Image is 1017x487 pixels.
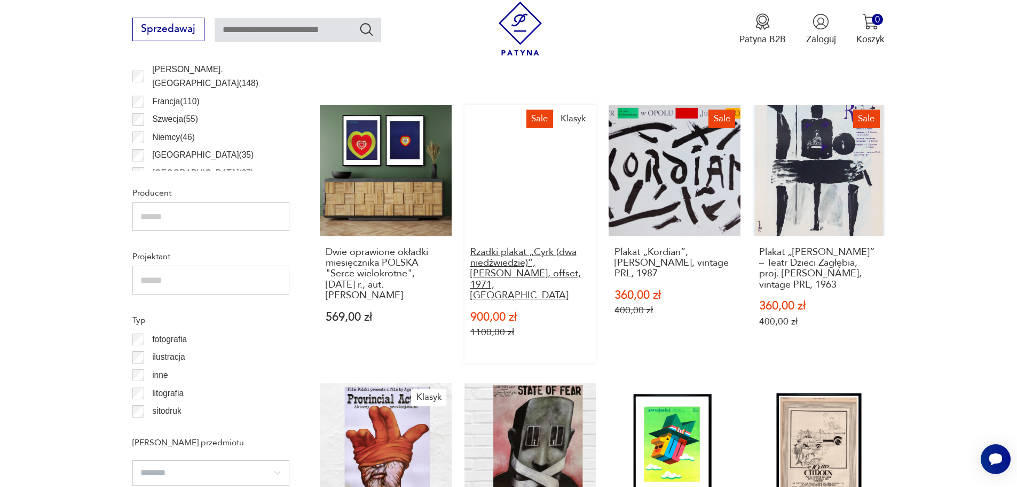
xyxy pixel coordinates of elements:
[856,33,885,45] p: Koszyk
[813,13,829,30] img: Ikonka użytkownika
[326,312,446,323] p: 569,00 zł
[132,18,204,41] button: Sprzedawaj
[152,404,182,418] p: sitodruk
[152,95,199,109] p: Francja ( 110 )
[132,436,289,450] p: [PERSON_NAME] przedmiotu
[872,14,883,25] div: 0
[739,13,786,45] button: Patyna B2B
[132,186,289,200] p: Producent
[856,13,885,45] button: 0Koszyk
[759,300,879,312] p: 360,00 zł
[759,316,879,327] p: 400,00 zł
[152,166,254,180] p: [GEOGRAPHIC_DATA] ( 27 )
[152,112,198,126] p: Szwecja ( 55 )
[981,444,1011,474] iframe: Smartsupp widget button
[470,312,590,323] p: 900,00 zł
[320,105,452,363] a: Dwie oprawione okładki miesięcznika POLSKA "Serce wielokrotne", maj 1964 r., aut. Roman Cieślewic...
[132,26,204,34] a: Sprzedawaj
[152,386,184,400] p: litografia
[806,13,836,45] button: Zaloguj
[152,130,195,144] p: Niemcy ( 46 )
[152,333,187,346] p: fotografia
[152,148,254,162] p: [GEOGRAPHIC_DATA] ( 35 )
[862,13,879,30] img: Ikona koszyka
[359,21,374,37] button: Szukaj
[470,327,590,338] p: 1100,00 zł
[759,247,879,291] h3: Plakat „[PERSON_NAME]” – Teatr Dzieci Zagłębia, proj. [PERSON_NAME], vintage PRL, 1963
[152,63,289,91] p: [PERSON_NAME]. [GEOGRAPHIC_DATA] ( 148 )
[739,33,786,45] p: Patyna B2B
[132,250,289,264] p: Projektant
[609,105,740,363] a: SalePlakat „Kordian”, Henryk Tomaszewski, vintage PRL, 1987Plakat „Kordian”, [PERSON_NAME], vinta...
[470,247,590,302] h3: Rzadki plakat „Cyrk (dwa niedźwiedzie)”, [PERSON_NAME], offset, 1971, [GEOGRAPHIC_DATA]
[753,105,885,363] a: SalePlakat „Don Kichote” – Teatr Dzieci Zagłębia, proj. Tadeusz Grabowski, vintage PRL, 1963Plaka...
[754,13,771,30] img: Ikona medalu
[806,33,836,45] p: Zaloguj
[152,350,185,364] p: ilustracja
[739,13,786,45] a: Ikona medaluPatyna B2B
[614,247,735,280] h3: Plakat „Kordian”, [PERSON_NAME], vintage PRL, 1987
[326,247,446,302] h3: Dwie oprawione okładki miesięcznika POLSKA "Serce wielokrotne", [DATE] r., aut. [PERSON_NAME]
[614,290,735,301] p: 360,00 zł
[464,105,596,363] a: SaleKlasykRzadki plakat „Cyrk (dwa niedźwiedzie)”, Wiktor Górka, offset, 1971, PolskaRzadki plaka...
[132,313,289,327] p: Typ
[152,368,168,382] p: inne
[493,2,547,56] img: Patyna - sklep z meblami i dekoracjami vintage
[614,305,735,316] p: 400,00 zł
